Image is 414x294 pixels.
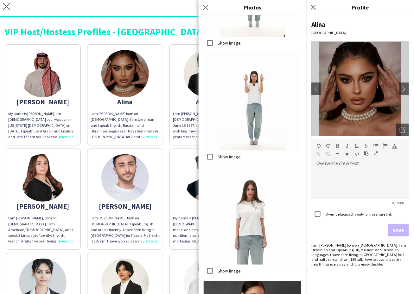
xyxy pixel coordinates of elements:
span: 0 / 2000 [387,200,409,205]
img: thumb-67000733c6dbc.jpeg [101,154,149,202]
img: thumb-d31f5ab2-131b-49ed-8725-bb8b2e76405a.png [19,154,67,202]
button: Fullscreen [373,151,378,156]
button: Underline [354,143,359,148]
div: I am [PERSON_NAME], born on [DEMOGRAPHIC_DATA]. I am American/[DEMOGRAPHIC_DATA], and I speak 3 l... [8,215,77,244]
h3: Profile [306,3,414,11]
img: thumb-817c388b-fe61-4986-bb8b-ea04617dae27.png [184,154,231,202]
button: Clear Formatting [345,151,349,156]
div: Alina [311,20,409,29]
button: Text Color [392,143,397,148]
button: Unordered List [373,143,378,148]
button: Paste as plain text [364,151,368,156]
div: I am [PERSON_NAME] a [DEMOGRAPHIC_DATA] national born on June 16.1997. I speak Arabic and English... [173,111,242,140]
div: [PERSON_NAME] [8,99,77,105]
img: thumb-214c4009-4ec0-4453-a9b2-3a68920b1ecf.jpg [101,50,149,97]
div: I am [PERSON_NAME] born on [DEMOGRAPHIC_DATA]. I am Ukrainian and I speak English, Russian, and U... [311,243,409,266]
div: My name is [PERSON_NAME], im [DEMOGRAPHIC_DATA] and Im a fashion model and actor, studied law and... [173,215,242,244]
div: Open photos pop-in [396,124,409,136]
button: Bold [335,143,340,148]
div: [PERSON_NAME] [8,203,77,209]
button: Undo [316,143,321,148]
div: [GEOGRAPHIC_DATA] [311,30,409,35]
img: Crew photo 819903 [204,53,301,150]
div: Almaha [173,99,242,105]
button: Redo [326,143,330,148]
label: Show image [216,268,241,273]
label: Show image [216,154,241,160]
div: Fakhr [173,203,242,209]
button: Ordered List [383,143,387,148]
label: Show image [216,40,241,46]
h3: Photos [199,3,306,11]
img: thumb-fb85270c-d289-410b-a08f-503fdd1a7faa.jpg [184,50,231,97]
button: Strikethrough [364,143,368,148]
div: [PERSON_NAME] [91,203,160,209]
img: thumb-d28589a3-50e9-4b75-a5db-327b3df33870.png [19,50,67,97]
button: Horizontal Line [335,151,340,156]
label: Override biography only for this share link [324,212,392,217]
button: HTML Code [354,151,359,156]
img: Crew avatar or photo [311,41,409,136]
button: Italic [345,143,349,148]
div: Alina [91,99,160,105]
div: I am [PERSON_NAME] born on [DEMOGRAPHIC_DATA]. I am Ukrainian and I speak English, Russian, and U... [91,111,160,140]
div: I am [PERSON_NAME], born on [DEMOGRAPHIC_DATA]. I speak English and Arabic fluently. I have been ... [91,215,160,244]
img: Crew photo 819904 [204,167,301,265]
div: My name is [PERSON_NAME]. I’m [DEMOGRAPHIC_DATA] but i was born in [US_STATE] [DEMOGRAPHIC_DATA] ... [8,111,77,140]
div: VIP Host/Hostess Profiles - [GEOGRAPHIC_DATA] [5,27,409,36]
